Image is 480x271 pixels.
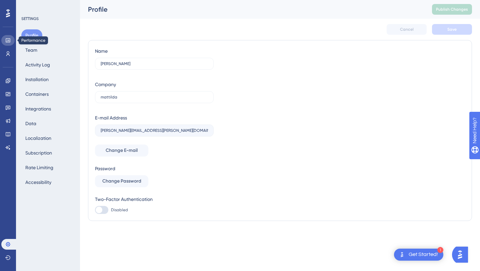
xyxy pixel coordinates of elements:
[95,114,127,122] div: E-mail Address
[21,103,55,115] button: Integrations
[432,24,472,35] button: Save
[21,16,75,21] div: SETTINGS
[111,207,128,213] span: Disabled
[447,27,457,32] span: Save
[101,128,208,133] input: E-mail Address
[409,251,438,258] div: Get Started!
[16,2,42,10] span: Need Help?
[101,61,208,66] input: Name Surname
[21,29,42,41] button: Profile
[88,5,415,14] div: Profile
[21,88,53,100] button: Containers
[21,147,56,159] button: Subscription
[95,145,148,157] button: Change E-mail
[101,95,208,99] input: Company Name
[400,27,414,32] span: Cancel
[21,59,54,71] button: Activity Log
[21,176,55,188] button: Accessibility
[452,245,472,265] iframe: UserGuiding AI Assistant Launcher
[398,251,406,259] img: launcher-image-alternative-text
[21,162,57,174] button: Rate Limiting
[21,132,55,144] button: Localization
[21,73,53,85] button: Installation
[394,249,443,261] div: Open Get Started! checklist, remaining modules: 1
[432,4,472,15] button: Publish Changes
[95,165,214,173] div: Password
[95,47,108,55] div: Name
[437,247,443,253] div: 1
[95,175,148,187] button: Change Password
[95,195,214,203] div: Two-Factor Authentication
[387,24,427,35] button: Cancel
[106,147,138,155] span: Change E-mail
[21,44,41,56] button: Team
[95,80,116,88] div: Company
[102,177,141,185] span: Change Password
[21,117,40,129] button: Data
[436,7,468,12] span: Publish Changes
